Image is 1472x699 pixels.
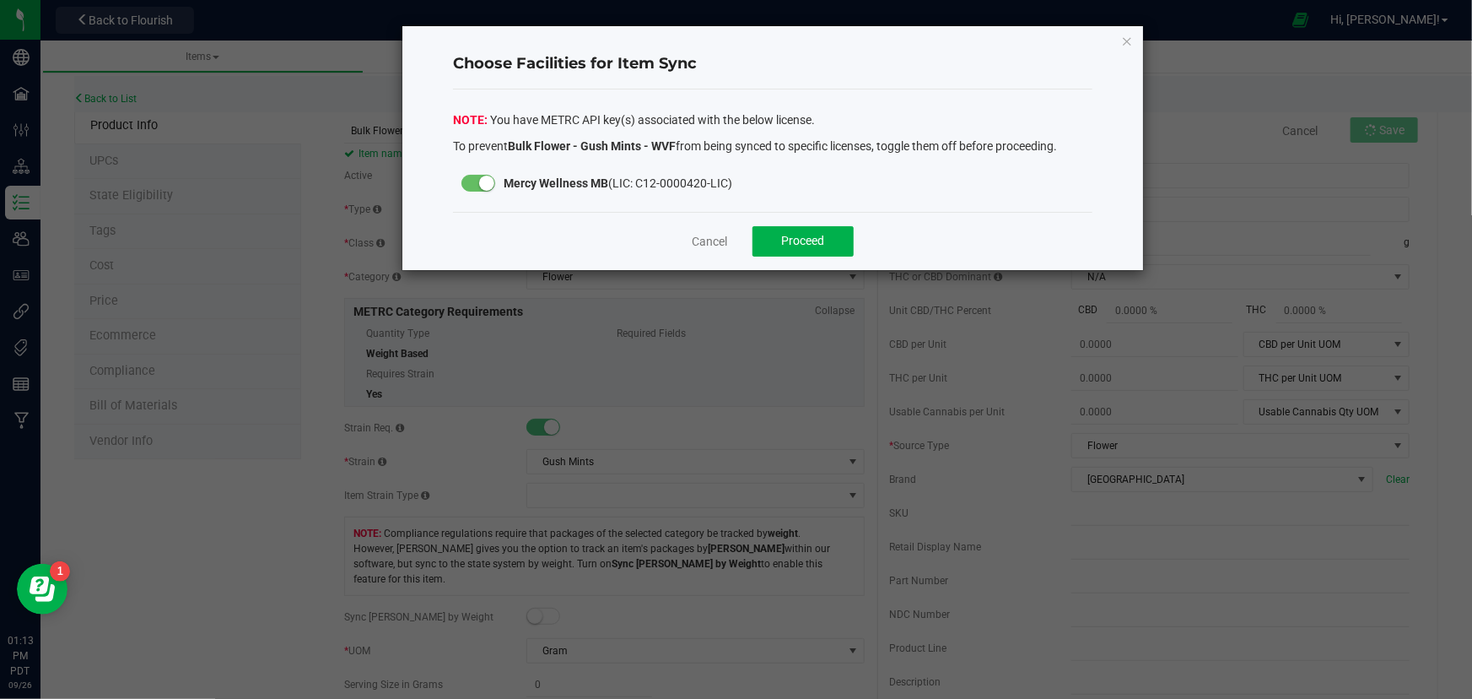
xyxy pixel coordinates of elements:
[692,233,727,250] a: Cancel
[752,226,854,257] button: Proceed
[453,111,1092,160] div: You have METRC API key(s) associated with the below license.
[453,53,1092,75] h4: Choose Facilities for Item Sync
[1121,30,1133,51] button: Close modal
[504,176,608,190] strong: Mercy Wellness MB
[17,564,67,615] iframe: Resource center
[504,176,732,190] span: (LIC: C12-0000420-LIC)
[50,561,70,582] iframe: Resource center unread badge
[782,234,825,247] span: Proceed
[508,139,676,153] strong: Bulk Flower - Gush Mints - WVF
[453,138,1092,155] p: To prevent from being synced to specific licenses, toggle them off before proceeding.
